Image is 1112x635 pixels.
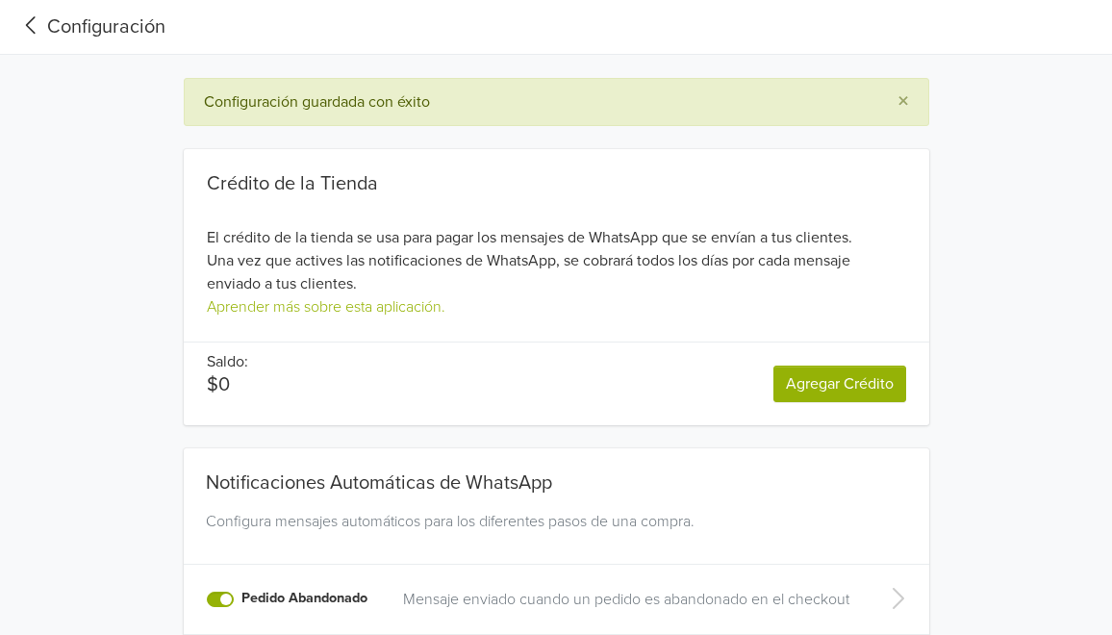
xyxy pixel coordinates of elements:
div: El crédito de la tienda se usa para pagar los mensajes de WhatsApp que se envían a tus clientes. ... [184,172,929,318]
a: Configuración [15,13,165,41]
div: Configuración guardada con éxito [204,90,867,114]
a: Agregar Crédito [773,366,906,402]
a: Mensaje enviado cuando un pedido es abandonado en el checkout [403,588,856,611]
div: Crédito de la Tienda [207,172,906,195]
div: Notificaciones Automáticas de WhatsApp [198,448,915,502]
div: Configura mensajes automáticos para los diferentes pasos de una compra. [198,510,915,556]
span: × [897,88,909,115]
label: Pedido Abandonado [241,588,367,609]
p: Saldo: [207,350,248,373]
p: $0 [207,373,248,396]
a: Aprender más sobre esta aplicación. [207,297,445,317]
